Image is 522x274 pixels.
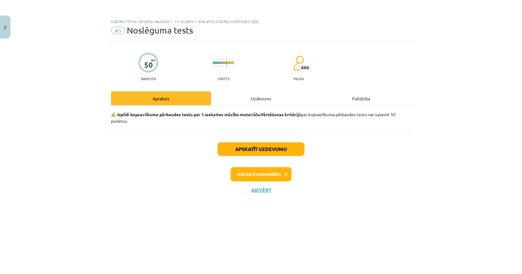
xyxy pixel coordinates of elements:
img: icon-short-line-57e1e144782c952c97e751825c79c345078a6d821885a25fce030b3d8c18986b.svg [220,58,221,60]
img: icon-short-line-57e1e144782c952c97e751825c79c345078a6d821885a25fce030b3d8c18986b.svg [229,66,230,67]
p: par kopsavilkuma pārbaudes testu var saņemt 50 punktus. [111,111,411,124]
p: pilda [294,76,304,81]
span: 466 [301,65,309,70]
div: Uzdevums [211,91,311,105]
img: icon-close-lesson-0947bae3869378f0d4975bcd49f059093ad1ed9edebbc8119c70593378902aed.svg [4,25,7,30]
img: icon-short-line-57e1e144782c952c97e751825c79c345078a6d821885a25fce030b3d8c18986b.svg [232,58,233,60]
img: icon-long-line-d9ea69661e0d244f92f715978eff75569469978d946b2353a9bb055b3ed8787d.svg [226,57,227,69]
div: Palīdzība [311,91,411,105]
div: Mācību tēma: Latviešu valodas i - 11. klases 1. ieskaites mācību materiāls (a,b) [111,19,411,24]
span: #5 [111,27,125,34]
strong: Vērtēšanas kritēriji: [260,112,301,117]
img: icon-short-line-57e1e144782c952c97e751825c79c345078a6d821885a25fce030b3d8c18986b.svg [223,66,224,67]
img: icon-short-line-57e1e144782c952c97e751825c79c345078a6d821885a25fce030b3d8c18986b.svg [220,66,221,67]
img: icon-short-line-57e1e144782c952c97e751825c79c345078a6d821885a25fce030b3d8c18986b.svg [232,66,233,67]
img: students-c634bb4e5e11cddfef0936a35e636f08e4e9abd3cc4e673bd6f9a4125e45ecb1.svg [293,55,304,71]
div: Apraksts [111,91,211,105]
img: icon-short-line-57e1e144782c952c97e751825c79c345078a6d821885a25fce030b3d8c18986b.svg [229,58,230,60]
p: Saņemsi [138,76,158,81]
button: Nākamā nodarbība [231,167,291,181]
b: ✍️ Izpildi kopsavilkuma pārbaudes testu par 1.ieskaites mācību materiālu. [111,112,260,117]
button: Aizvērt [249,187,273,193]
div: 50 [144,61,153,69]
span: XP [151,58,155,62]
img: icon-short-line-57e1e144782c952c97e751825c79c345078a6d821885a25fce030b3d8c18986b.svg [223,58,224,60]
span: Noslēguma tests [127,25,193,35]
button: Apskatīt uzdevumu [217,142,304,156]
p: Grūts [218,76,229,81]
